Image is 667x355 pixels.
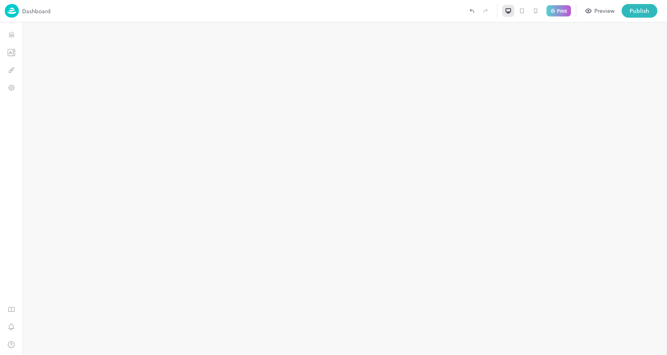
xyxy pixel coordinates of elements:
p: Print [557,8,567,13]
button: Preview [581,4,619,18]
div: Preview [594,6,614,15]
label: Redo (Ctrl + Y) [479,4,492,18]
div: Publish [630,6,649,15]
p: Dashboard [22,7,51,15]
button: Publish [622,4,657,18]
label: Undo (Ctrl + Z) [465,4,479,18]
img: logo-86c26b7e.jpg [5,4,19,18]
